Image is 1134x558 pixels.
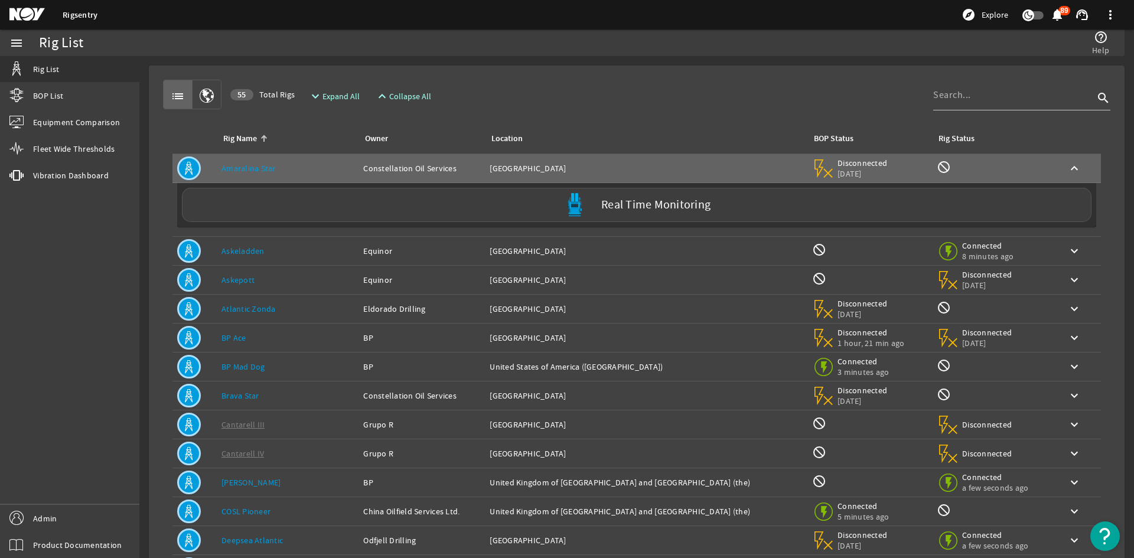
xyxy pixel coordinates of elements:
span: Connected [838,501,889,511]
div: 55 [230,89,253,100]
input: Search... [933,88,1094,102]
span: Disconnected [838,327,905,338]
button: Collapse All [370,86,436,107]
span: 8 minutes ago [962,251,1014,262]
mat-icon: keyboard_arrow_down [1067,389,1081,403]
mat-icon: BOP Monitoring not available for this rig [812,416,826,430]
mat-icon: BOP Monitoring not available for this rig [812,474,826,488]
a: Deepsea Atlantic [221,535,283,546]
i: search [1096,91,1110,105]
span: Connected [962,240,1014,251]
a: [PERSON_NAME] [221,477,281,488]
div: [GEOGRAPHIC_DATA] [490,534,803,546]
mat-icon: Rig Monitoring not available for this rig [937,387,951,402]
mat-icon: keyboard_arrow_down [1067,273,1081,287]
a: Cantarell IV [221,448,264,459]
span: Connected [838,356,889,367]
mat-icon: notifications [1050,8,1064,22]
span: Disconnected [962,419,1012,430]
div: [GEOGRAPHIC_DATA] [490,448,803,459]
mat-icon: Rig Monitoring not available for this rig [937,503,951,517]
span: Total Rigs [230,89,295,100]
div: United Kingdom of [GEOGRAPHIC_DATA] and [GEOGRAPHIC_DATA] (the) [490,477,803,488]
span: [DATE] [962,280,1012,291]
div: [GEOGRAPHIC_DATA] [490,245,803,257]
mat-icon: help_outline [1094,30,1108,44]
span: Disconnected [962,448,1012,459]
a: Brava Star [221,390,259,401]
div: Location [491,132,523,145]
div: Owner [365,132,388,145]
a: Askepott [221,275,255,285]
div: Rig Name [221,132,349,145]
button: Explore [957,5,1013,24]
div: Rig Status [939,132,975,145]
div: Constellation Oil Services [363,162,480,174]
mat-icon: keyboard_arrow_down [1067,504,1081,518]
mat-icon: Rig Monitoring not available for this rig [937,358,951,373]
div: Grupo R [363,419,480,430]
span: [DATE] [962,338,1012,348]
button: 89 [1051,9,1063,21]
mat-icon: explore [962,8,976,22]
mat-icon: expand_more [308,89,318,103]
span: Product Documentation [33,539,122,551]
mat-icon: expand_less [375,89,384,103]
span: Collapse All [389,90,431,102]
div: BOP Status [814,132,853,145]
div: United States of America ([GEOGRAPHIC_DATA]) [490,361,803,373]
span: a few seconds ago [962,540,1028,551]
span: Vibration Dashboard [33,169,109,181]
span: Disconnected [962,327,1012,338]
a: Askeladden [221,246,265,256]
mat-icon: list [171,89,185,103]
span: Fleet Wide Thresholds [33,143,115,155]
span: Help [1092,44,1109,56]
mat-icon: BOP Monitoring not available for this rig [812,445,826,459]
div: Grupo R [363,448,480,459]
span: Disconnected [838,385,888,396]
span: 1 hour, 21 min ago [838,338,905,348]
span: 3 minutes ago [838,367,889,377]
mat-icon: Rig Monitoring not available for this rig [937,160,951,174]
a: COSL Pioneer [221,506,271,517]
mat-icon: support_agent [1075,8,1089,22]
div: Location [490,132,798,145]
mat-icon: keyboard_arrow_down [1067,475,1081,490]
div: [GEOGRAPHIC_DATA] [490,390,803,402]
span: [DATE] [838,168,888,179]
span: Connected [962,472,1028,482]
img: Bluepod.svg [563,193,586,217]
a: BP Ace [221,332,246,343]
span: [DATE] [838,309,888,319]
div: [GEOGRAPHIC_DATA] [490,332,803,344]
span: Explore [982,9,1008,21]
mat-icon: Rig Monitoring not available for this rig [937,301,951,315]
div: BP [363,332,480,344]
mat-icon: BOP Monitoring not available for this rig [812,272,826,286]
mat-icon: keyboard_arrow_down [1067,417,1081,432]
mat-icon: keyboard_arrow_down [1067,302,1081,316]
div: Constellation Oil Services [363,390,480,402]
span: BOP List [33,90,63,102]
span: Connected [962,530,1028,540]
mat-icon: BOP Monitoring not available for this rig [812,243,826,257]
button: Open Resource Center [1090,521,1120,551]
a: Amaralina Star [221,163,276,174]
label: Real Time Monitoring [601,199,711,211]
div: BP [363,361,480,373]
span: Disconnected [962,269,1012,280]
a: BP Mad Dog [221,361,265,372]
div: [GEOGRAPHIC_DATA] [490,274,803,286]
span: Disconnected [838,298,888,309]
mat-icon: keyboard_arrow_down [1067,244,1081,258]
div: Odfjell Drilling [363,534,480,546]
mat-icon: keyboard_arrow_up [1067,161,1081,175]
span: Equipment Comparison [33,116,120,128]
div: [GEOGRAPHIC_DATA] [490,419,803,430]
div: Eldorado Drilling [363,303,480,315]
span: Disconnected [838,158,888,168]
a: Rigsentry [63,9,97,21]
div: [GEOGRAPHIC_DATA] [490,162,803,174]
span: 5 minutes ago [838,511,889,522]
